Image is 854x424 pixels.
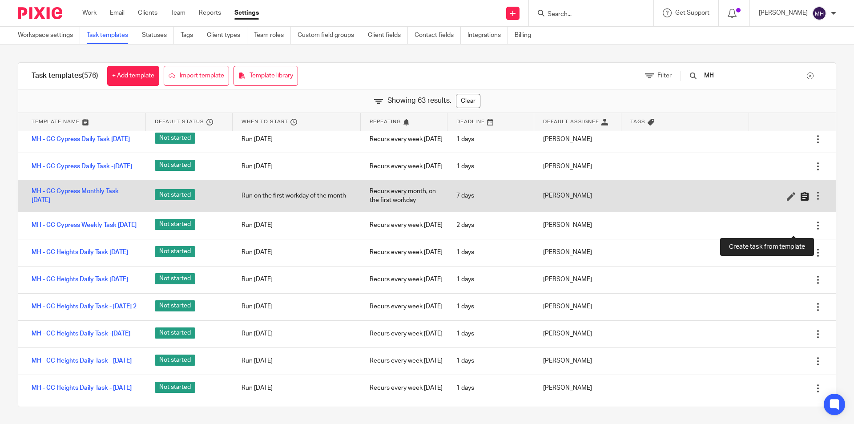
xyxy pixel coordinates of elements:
span: Repeating [370,118,401,125]
div: Run [DATE] [233,377,360,399]
span: Not started [155,327,195,339]
span: Not started [155,246,195,257]
input: Search... [703,71,807,81]
span: Not started [155,355,195,366]
a: Settings [234,8,259,17]
a: MH - CC Heights Daily Task -[DATE] [32,329,130,338]
a: Team [171,8,185,17]
a: Billing [515,27,538,44]
a: Email [110,8,125,17]
span: Tags [630,118,645,125]
div: Recurs every week [DATE] [361,350,447,372]
div: 1 days [447,128,534,150]
div: Run [DATE] [233,241,360,263]
a: Import template [164,66,229,86]
a: MH - CC Cypress Weekly Task [DATE] [32,221,137,230]
a: MH - CC Heights Daily Task - [DATE] [32,384,132,392]
span: Default assignee [543,118,599,125]
input: Search [547,11,627,19]
div: 1 days [447,268,534,291]
div: 1 days [447,295,534,318]
span: (576) [82,72,98,79]
div: 7 days [447,185,534,207]
a: MH - CC Cypress Daily Task -[DATE] [32,162,132,171]
div: 1 days [447,350,534,372]
span: Template name [32,118,80,125]
span: Get Support [675,10,709,16]
div: 1 days [447,377,534,399]
div: [PERSON_NAME] [534,323,621,345]
img: svg%3E [812,6,826,20]
div: Run [DATE] [233,295,360,318]
span: Not started [155,382,195,393]
a: Client types [207,27,247,44]
span: When to start [242,118,288,125]
div: Run on the first workday of the month [233,185,360,207]
div: Recurs every week [DATE] [361,323,447,345]
span: Not started [155,219,195,230]
div: Run [DATE] [233,214,360,236]
div: [PERSON_NAME] [534,268,621,291]
div: [PERSON_NAME] [534,377,621,399]
div: [PERSON_NAME] [534,241,621,263]
div: 1 days [447,241,534,263]
div: Recurs every month, on the first workday [361,180,447,212]
a: MH - CC Cypress Daily Task [DATE] [32,135,130,144]
a: Reports [199,8,221,17]
span: Deadline [456,118,485,125]
p: [PERSON_NAME] [759,8,808,17]
a: MH - CC Heights Daily Task [DATE] [32,275,128,284]
h1: Task templates [32,71,98,81]
div: [PERSON_NAME] [534,185,621,207]
a: Tags [181,27,200,44]
a: Contact fields [415,27,461,44]
div: Recurs every week [DATE] [361,155,447,178]
span: Filter [657,73,672,79]
span: Default status [155,118,204,125]
span: Not started [155,189,195,200]
a: Template library [234,66,298,86]
span: Showing 63 results. [387,96,451,106]
a: Clients [138,8,157,17]
a: Custom field groups [298,27,361,44]
a: MH - CC Heights Daily Task - [DATE] 2 [32,302,137,311]
span: Not started [155,300,195,311]
span: Not started [155,273,195,284]
a: Team roles [254,27,291,44]
div: Recurs every week [DATE] [361,241,447,263]
a: MH - CC Heights Daily Task [DATE] [32,248,128,257]
div: [PERSON_NAME] [534,214,621,236]
a: Work [82,8,97,17]
a: Integrations [467,27,508,44]
span: Not started [155,160,195,171]
div: Recurs every week [DATE] [361,214,447,236]
a: Client fields [368,27,408,44]
a: Workspace settings [18,27,80,44]
a: MH - CC Heights Daily Task - [DATE] [32,356,132,365]
div: Recurs every week [DATE] [361,128,447,150]
a: Clear [456,94,480,108]
a: MH - CC Cypress Monthly Task [DATE] [32,187,137,205]
span: Not started [155,133,195,144]
div: Run [DATE] [233,128,360,150]
div: [PERSON_NAME] [534,295,621,318]
a: Statuses [142,27,174,44]
div: Run [DATE] [233,268,360,291]
div: Run [DATE] [233,350,360,372]
div: 2 days [447,214,534,236]
div: Recurs every week [DATE] [361,268,447,291]
div: [PERSON_NAME] [534,155,621,178]
div: Recurs every week [DATE] [361,377,447,399]
div: Run [DATE] [233,155,360,178]
div: Run [DATE] [233,323,360,345]
div: Recurs every week [DATE] [361,295,447,318]
img: Pixie [18,7,62,19]
div: [PERSON_NAME] [534,350,621,372]
a: + Add template [107,66,159,86]
a: Task templates [87,27,135,44]
div: 1 days [447,155,534,178]
div: 1 days [447,323,534,345]
div: [PERSON_NAME] [534,128,621,150]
